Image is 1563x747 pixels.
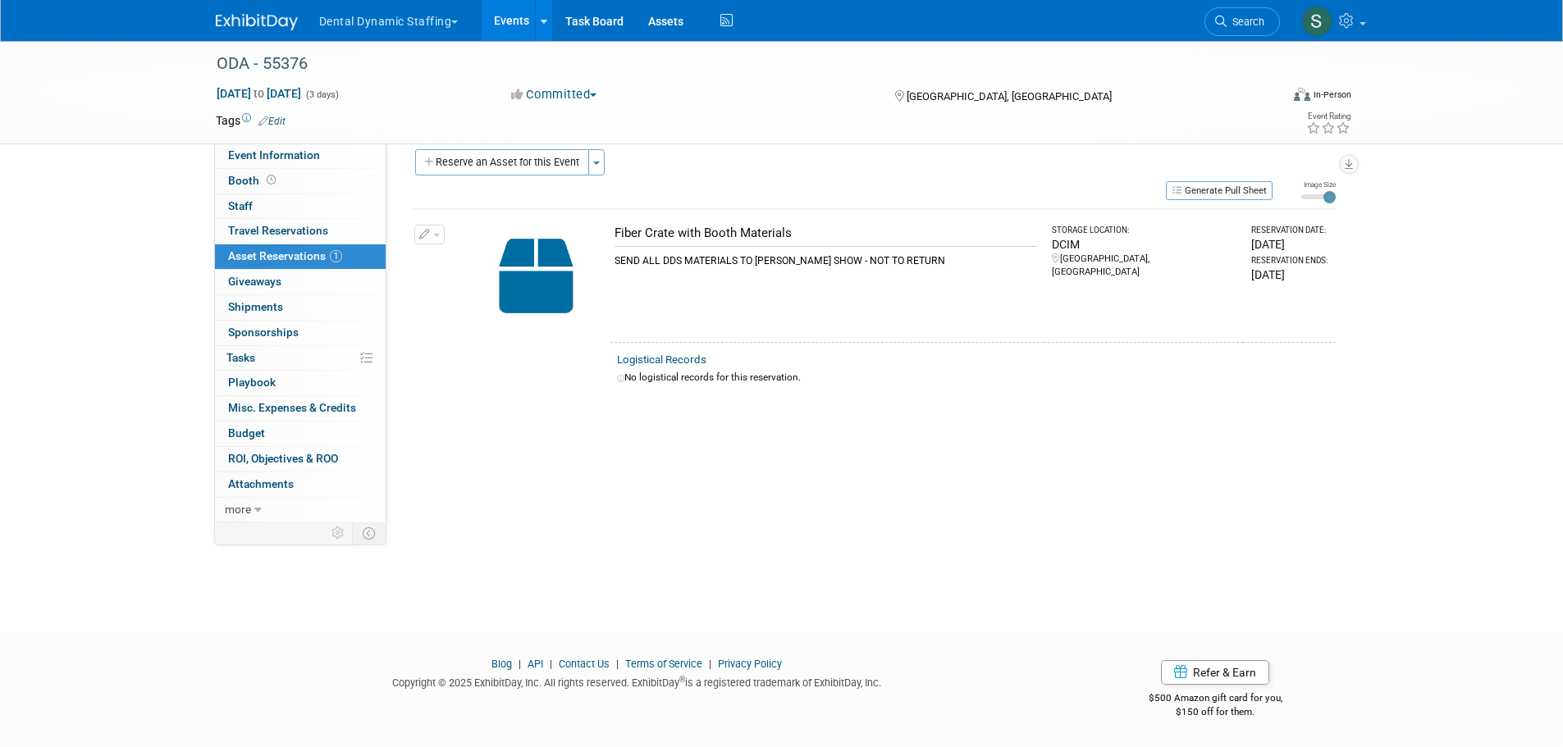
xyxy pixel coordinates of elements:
[215,472,386,497] a: Attachments
[352,522,386,544] td: Toggle Event Tabs
[215,194,386,219] a: Staff
[1301,180,1336,189] div: Image Size
[228,275,281,288] span: Giveaways
[514,658,525,670] span: |
[1227,16,1264,28] span: Search
[263,174,279,186] span: Booth not reserved yet
[216,86,302,101] span: [DATE] [DATE]
[679,675,685,684] sup: ®
[215,371,386,395] a: Playbook
[330,250,342,262] span: 1
[228,300,283,313] span: Shipments
[228,148,320,162] span: Event Information
[1251,255,1328,266] div: Reservation Ends:
[718,658,782,670] a: Privacy Policy
[228,199,253,212] span: Staff
[215,169,386,194] a: Booth
[1166,181,1273,200] button: Generate Pull Sheet
[415,149,589,175] button: Reserve an Asset for this Event
[215,244,386,269] a: Asset Reservations1
[215,321,386,345] a: Sponsorships
[546,658,556,670] span: |
[215,219,386,244] a: Travel Reservations
[468,225,604,327] img: Capital-Asset-Icon-2.png
[228,376,276,389] span: Playbook
[211,49,1255,79] div: ODA - 55376
[258,116,286,127] a: Edit
[1183,85,1352,110] div: Event Format
[1052,253,1236,279] div: [GEOGRAPHIC_DATA], [GEOGRAPHIC_DATA]
[617,353,706,366] a: Logistical Records
[215,396,386,421] a: Misc. Expenses & Credits
[228,426,265,440] span: Budget
[228,452,338,465] span: ROI, Objectives & ROO
[215,346,386,371] a: Tasks
[907,90,1112,102] span: [GEOGRAPHIC_DATA], [GEOGRAPHIC_DATA]
[1306,112,1350,121] div: Event Rating
[1161,660,1269,685] a: Refer & Earn
[226,351,255,364] span: Tasks
[1204,7,1280,36] a: Search
[225,503,251,516] span: more
[215,295,386,320] a: Shipments
[1251,236,1328,253] div: [DATE]
[216,112,286,129] td: Tags
[1052,236,1236,253] div: DCIM
[228,174,279,187] span: Booth
[215,421,386,446] a: Budget
[216,672,1059,690] div: Copyright © 2025 ExhibitDay, Inc. All rights reserved. ExhibitDay is a registered trademark of Ex...
[251,87,267,100] span: to
[528,658,543,670] a: API
[1301,6,1332,37] img: Samantha Meyers
[215,447,386,471] a: ROI, Objectives & ROO
[559,658,610,670] a: Contact Us
[705,658,715,670] span: |
[625,658,702,670] a: Terms of Service
[1052,225,1236,236] div: Storage Location:
[215,498,386,522] a: more
[228,477,294,490] span: Attachments
[1294,88,1310,101] img: Format-Inperson.png
[228,249,342,262] span: Asset Reservations
[304,89,339,100] span: (3 days)
[215,143,386,168] a: Event Information
[617,371,1329,385] div: No logistical records for this reservation.
[612,658,623,670] span: |
[216,14,298,30] img: ExhibitDay
[491,658,512,670] a: Blog
[505,86,603,103] button: Committed
[615,246,1038,268] div: SEND ALL DDS MATERIALS TO [PERSON_NAME] SHOW - NOT TO RETURN
[1083,705,1348,719] div: $150 off for them.
[1083,681,1348,718] div: $500 Amazon gift card for you,
[1251,225,1328,236] div: Reservation Date:
[1251,266,1328,283] div: [DATE]
[228,224,328,237] span: Travel Reservations
[324,522,353,544] td: Personalize Event Tab Strip
[228,326,299,339] span: Sponsorships
[615,225,1038,242] div: Fiber Crate with Booth Materials
[215,270,386,294] a: Giveaways
[1313,89,1351,101] div: In-Person
[228,401,356,414] span: Misc. Expenses & Credits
